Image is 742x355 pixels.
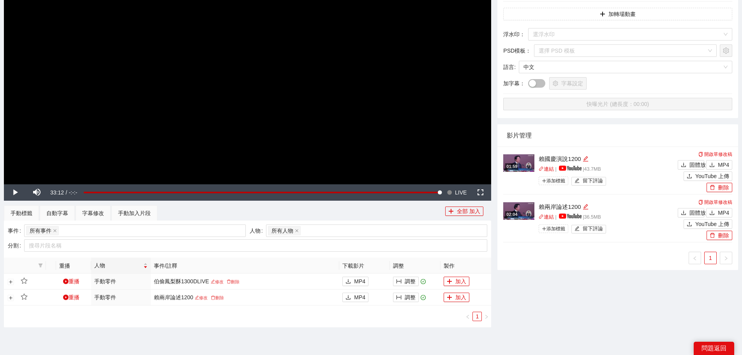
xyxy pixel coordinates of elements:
[503,8,732,20] button: 加加轉場動畫
[444,277,469,286] button: 加加入
[21,277,28,284] span: 星星
[583,156,589,162] span: 編輯
[199,295,208,300] font: 修改
[465,314,470,319] span: 左邊
[8,279,14,285] button: 展開行
[69,294,79,300] font: 重播
[405,294,416,300] font: 調整
[455,278,466,284] font: 加入
[345,279,351,285] span: 下載
[506,164,517,169] font: 01:59
[684,219,732,229] button: 上傳YouTube 上傳
[695,221,729,227] font: YouTube 上傳
[539,155,581,162] font: 賴國慶演說1200
[575,226,580,232] span: 編輯
[704,152,732,157] font: 開啟草修改稿
[575,178,580,184] span: 編輯
[447,295,452,301] span: 加
[503,31,520,37] font: 浮水印
[583,204,589,210] span: 編輯
[445,207,483,216] button: 加全部 加入
[707,183,732,192] button: 刪除刪除
[706,160,732,170] button: 下載MP4
[118,210,151,216] font: 手動加入片段
[393,293,419,302] button: 列寬調整
[8,228,19,234] font: 事件
[503,154,534,172] img: 9f50ad60-7643-4889-b295-52b10d76f013.jpg
[393,263,404,269] font: 調整
[482,312,491,321] button: 正確的
[463,312,472,321] button: 左邊
[608,11,636,17] font: 加轉場動畫
[195,295,199,300] span: 編輯
[600,11,605,18] span: 加
[63,295,69,300] span: 遊戲圈
[476,313,479,320] font: 1
[354,278,365,284] font: MP4
[94,294,116,300] font: 手動零件
[698,200,703,205] span: 複製
[472,312,482,321] li: 1
[718,232,729,238] font: 刪除
[65,189,67,196] span: /
[546,226,565,231] font: 添加標籤
[695,173,729,179] font: YouTube 上傳
[250,228,261,234] font: 人物
[542,178,546,183] span: 加
[444,184,469,201] button: Seek to live, currently behind live
[448,208,454,215] span: 加
[30,228,51,234] font: 所有事件
[523,64,534,70] font: 中文
[455,294,466,300] font: 加入
[709,255,712,261] font: 1
[583,202,589,212] div: 編輯
[704,252,717,264] li: 1
[583,154,589,164] div: 編輯
[507,132,532,139] font: 影片管理
[154,263,177,269] font: 事件/註釋
[26,184,48,201] button: Mute
[231,279,240,284] font: 刪除
[271,228,293,234] font: 所有人物
[710,185,715,191] span: 刪除
[549,77,587,90] button: 環境字幕設定
[559,166,582,171] img: yt_logo_rgb_light.a676ea31.png
[693,256,697,261] span: 左邊
[342,293,368,302] button: 下載MP4
[684,171,732,181] button: 上傳YouTube 上傳
[503,64,514,70] font: 語言
[11,210,32,216] font: 手動標籤
[342,277,368,286] button: 下載MP4
[82,210,104,216] font: 字幕修改
[709,210,715,216] span: 下載
[525,48,531,54] font: ：
[50,189,64,196] span: 33:12
[720,252,732,264] li: 下一頁
[514,64,516,70] font: :
[701,344,726,352] font: 問題返回
[687,173,692,180] span: 上傳
[689,210,722,216] font: 固體放射治療
[583,166,584,172] font: |
[469,184,491,201] button: Fullscreen
[154,278,209,284] font: 伯偷鳳梨酥1300DLIVE
[444,263,455,269] font: 製作
[594,166,601,172] font: MB
[393,277,419,286] button: 列寬調整
[583,178,603,184] font: 留下評論
[345,295,351,301] span: 下載
[69,189,78,196] span: -:-:-
[503,80,520,87] font: 加字幕
[21,293,28,300] span: 星星
[710,233,715,239] span: 刪除
[53,229,57,233] span: 關閉
[444,293,469,302] button: 加加入
[594,214,601,220] font: MB
[724,256,728,261] span: 正確的
[482,312,491,321] li: 下一頁
[689,252,701,264] button: 左邊
[520,80,525,87] font: ：
[215,295,224,300] font: 刪除
[539,214,544,219] span: 關聯
[687,221,692,228] span: 上傳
